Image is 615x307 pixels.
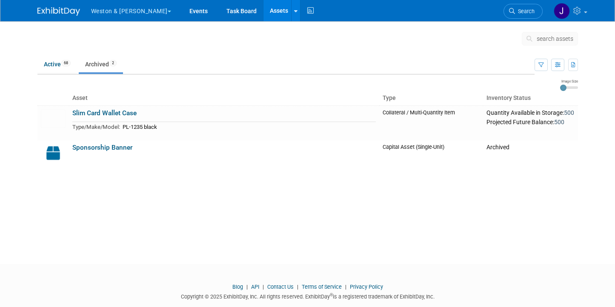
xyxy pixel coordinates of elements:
a: API [251,284,259,290]
button: search assets [522,32,578,45]
span: | [260,284,266,290]
span: 2 [109,60,117,66]
td: PL-1235 black [120,122,376,132]
a: Active68 [37,56,77,72]
span: Search [515,8,535,14]
div: Quantity Available in Storage: [486,109,574,117]
div: Archived [486,144,574,151]
span: 500 [554,119,564,125]
div: Image Size [560,79,578,84]
img: Capital-Asset-Icon-2.png [41,144,66,162]
a: Slim Card Wallet Case [72,109,137,117]
a: Privacy Policy [350,284,383,290]
img: Janet Ruggles-Power [554,3,570,19]
span: 68 [61,60,71,66]
sup: ® [330,293,333,297]
span: search assets [537,35,573,42]
img: ExhibitDay [37,7,80,16]
div: Projected Future Balance: [486,117,574,126]
td: Type/Make/Model: [72,122,120,132]
a: Search [503,4,543,19]
span: | [244,284,250,290]
th: Type [379,91,483,105]
span: | [343,284,349,290]
a: Sponsorship Banner [72,144,132,151]
span: 500 [564,109,574,116]
a: Terms of Service [302,284,342,290]
a: Blog [232,284,243,290]
td: Capital Asset (Single-Unit) [379,140,483,166]
a: Contact Us [267,284,294,290]
span: | [295,284,300,290]
th: Asset [69,91,380,105]
a: Archived2 [79,56,123,72]
td: Collateral / Multi-Quantity Item [379,105,483,140]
